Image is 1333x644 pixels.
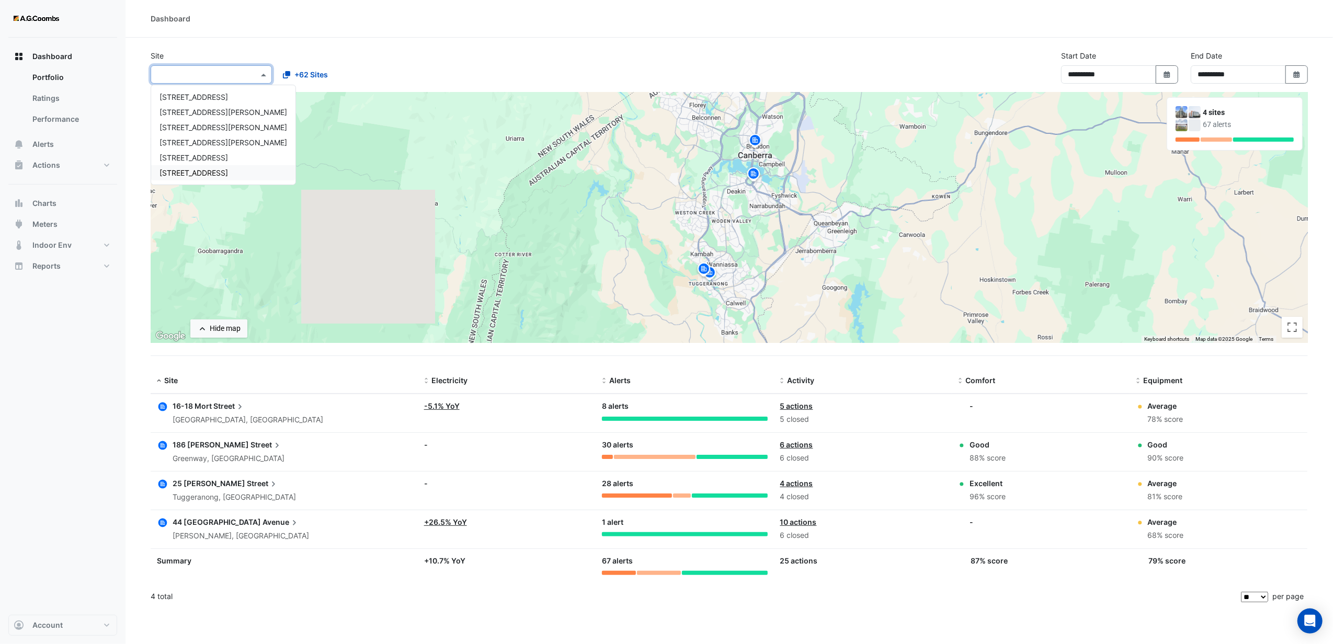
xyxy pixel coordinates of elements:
div: Dashboard [8,67,117,134]
app-icon: Dashboard [14,51,24,62]
div: Good [970,439,1006,450]
span: +62 Sites [294,69,328,80]
div: 6 closed [780,530,945,542]
app-icon: Charts [14,198,24,209]
span: Street [250,439,282,451]
div: 30 alerts [602,439,767,451]
div: [PERSON_NAME], [GEOGRAPHIC_DATA] [173,530,309,542]
span: Alerts [32,139,54,149]
img: site-pin.svg [747,133,764,151]
img: Company Logo [13,8,60,29]
div: Dashboard [151,13,190,24]
div: 67 alerts [602,555,767,567]
div: 79% score [1149,555,1186,566]
a: 6 actions [780,440,813,449]
div: Average [1148,400,1183,411]
span: [STREET_ADDRESS] [159,93,228,101]
span: Summary [157,556,191,565]
div: 96% score [970,491,1006,503]
div: - [424,439,589,450]
div: - [424,478,589,489]
span: [STREET_ADDRESS] [159,168,228,177]
span: Indoor Env [32,240,72,250]
div: 81% score [1148,491,1183,503]
div: 88% score [970,452,1006,464]
img: site-pin.svg [696,261,712,280]
img: 25 Cowlishaw Street [1189,106,1201,118]
button: Dashboard [8,46,117,67]
div: 90% score [1148,452,1184,464]
button: Alerts [8,134,117,155]
div: - [970,516,973,527]
button: Toggle fullscreen view [1282,317,1303,338]
span: Activity [788,376,815,385]
span: 44 [GEOGRAPHIC_DATA] [173,517,261,526]
div: 8 alerts [602,400,767,412]
div: 68% score [1148,530,1184,542]
div: Average [1148,478,1183,489]
app-icon: Indoor Env [14,240,24,250]
div: 4 sites [1203,107,1294,118]
span: Site [164,376,178,385]
span: [STREET_ADDRESS] [159,153,228,162]
div: 87% score [971,555,1008,566]
button: Charts [8,193,117,214]
app-icon: Reports [14,261,24,271]
div: Greenway, [GEOGRAPHIC_DATA] [173,453,284,465]
button: Keyboard shortcuts [1144,336,1189,343]
a: 4 actions [780,479,813,488]
span: Meters [32,219,58,229]
div: 4 total [151,583,1239,609]
fa-icon: Select Date [1163,70,1172,79]
div: [GEOGRAPHIC_DATA], [GEOGRAPHIC_DATA] [173,414,323,426]
a: Terms (opens in new tab) [1259,336,1273,342]
span: 16-18 Mort [173,401,212,410]
app-icon: Actions [14,160,24,170]
img: 44 Sydney Avenue [1176,119,1188,131]
div: 78% score [1148,413,1183,425]
app-icon: Meters [14,219,24,229]
div: 1 alert [602,516,767,528]
div: + 10.7% YoY [424,555,589,566]
button: Account [8,615,117,636]
div: Average [1148,516,1184,527]
span: 25 [PERSON_NAME] [173,479,245,488]
span: per page [1272,592,1304,601]
label: End Date [1191,50,1222,61]
span: Account [32,620,63,630]
span: Comfort [965,376,995,385]
span: [STREET_ADDRESS][PERSON_NAME] [159,138,287,147]
div: 5 closed [780,413,945,425]
img: 16-18 Mort Street [1176,106,1188,118]
a: -5.1% YoY [424,401,460,410]
span: Avenue [263,516,300,528]
a: Ratings [24,88,117,109]
div: 67 alerts [1203,119,1294,130]
button: +62 Sites [276,65,335,84]
div: Good [1148,439,1184,450]
div: Options List [151,85,295,185]
div: Open Intercom Messenger [1297,608,1323,634]
span: Reports [32,261,61,271]
img: Google [153,329,188,343]
div: Excellent [970,478,1006,489]
a: Portfolio [24,67,117,88]
div: Hide map [210,323,241,334]
div: 4 closed [780,491,945,503]
a: 10 actions [780,517,817,526]
app-icon: Alerts [14,139,24,149]
button: Hide map [190,319,247,338]
span: Dashboard [32,51,72,62]
a: Open this area in Google Maps (opens a new window) [153,329,188,343]
div: - [970,400,973,411]
span: Charts [32,198,56,209]
button: Actions [8,155,117,176]
span: Street [247,478,279,489]
div: 28 alerts [602,478,767,490]
span: Actions [32,160,60,170]
span: Map data ©2025 Google [1195,336,1252,342]
a: Performance [24,109,117,130]
div: 25 actions [780,555,945,566]
span: [STREET_ADDRESS][PERSON_NAME] [159,108,287,117]
button: Reports [8,256,117,277]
